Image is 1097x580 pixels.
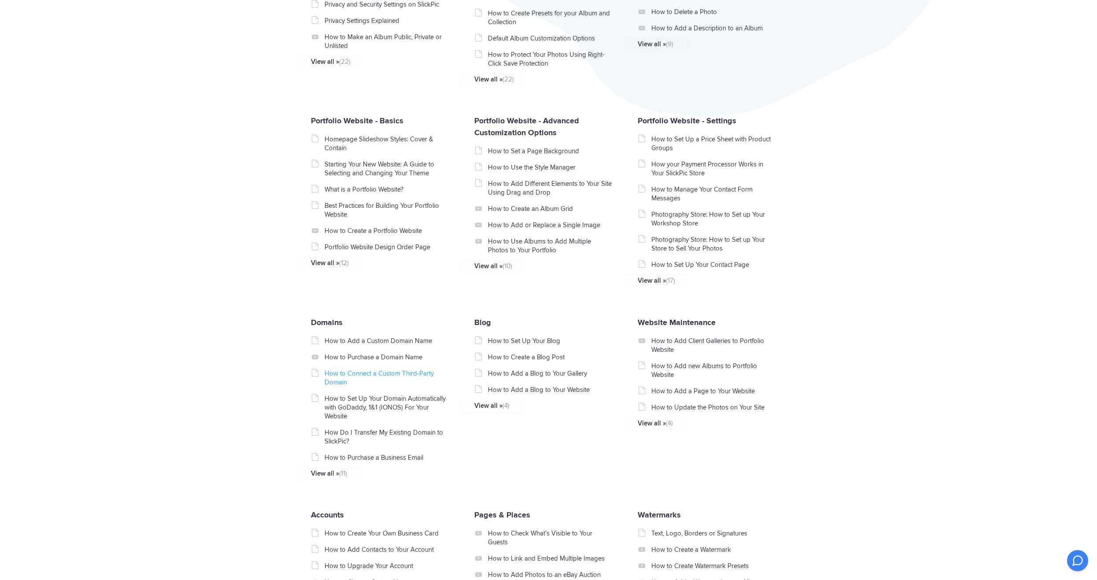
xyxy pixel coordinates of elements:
[325,185,449,194] a: What is a Portfolio Website?
[651,362,776,379] a: How to Add new Albums to Portfolio Website
[488,353,613,362] a: How to Create a Blog Post
[651,336,776,354] a: How to Add Client Galleries to Portfolio Website
[311,259,436,267] a: View all »(12)
[311,469,436,478] a: View all »(11)
[311,318,343,327] a: Domains
[651,160,776,177] a: How your Payment Processor Works in Your SlickPic Store
[325,243,449,251] a: Portfolio Website Design Order Page
[651,7,776,16] a: How to Delete a Photo
[474,116,579,137] a: Portfolio Website - Advanced Customization Options
[311,116,403,126] a: Portfolio Website - Basics
[488,237,613,255] a: How to Use Albums to Add Multiple Photos to Your Portfolio
[651,210,776,228] a: Photography Store: How to Set up Your Workshop Store
[325,545,449,554] a: How to Add Contacts to Your Account
[638,40,762,48] a: View all »(9)
[325,33,449,50] a: How to Make an Album Public, Private or Unlisted
[488,50,613,68] a: How to Protect Your Photos Using Right-Click Save Protection
[325,135,449,152] a: Homepage Slideshow Styles: Cover & Contain
[488,336,613,345] a: How to Set Up Your Blog
[651,185,776,203] a: How to Manage Your Contact Form Messages
[325,160,449,177] a: Starting Your New Website: A Guide to Selecting and Changing Your Theme
[325,529,449,538] a: How to Create Your Own Business Card
[488,385,613,394] a: How to Add a Blog to Your Website
[638,276,762,285] a: View all »(17)
[651,135,776,152] a: How to Set Up a Price Sheet with Product Groups
[651,562,776,570] a: How to Create Watermark Presets
[325,453,449,462] a: How to Purchase a Business Email
[474,401,599,410] a: View all »(4)
[651,24,776,33] a: How to Add a Description to an Album
[638,318,716,327] a: Website Maintenance
[488,9,613,26] a: How to Create Presets for your Album and Collection
[651,529,776,538] a: Text, Logo, Borders or Signatures
[488,179,613,197] a: How to Add Different Elements to Your Site Using Drag and Drop
[651,403,776,412] a: How to Update the Photos on Your Site
[474,75,599,84] a: View all »(22)
[325,394,449,421] a: How to Set Up Your Domain Automatically with GoDaddy, 1&1 (IONOS) For Your Website
[474,318,491,327] a: Blog
[651,235,776,253] a: Photography Store: How to Set up Your Store to Sell Your Photos
[474,510,530,520] a: Pages & Places
[488,163,613,172] a: How to Use the Style Manager
[488,369,613,378] a: How to Add a Blog to Your Gallery
[638,116,736,126] a: Portfolio Website - Settings
[488,554,613,563] a: How to Link and Embed Multiple Images
[651,545,776,554] a: How to Create a Watermark
[325,336,449,345] a: How to Add a Custom Domain Name
[488,204,613,213] a: How to Create an Album Grid
[325,16,449,25] a: Privacy Settings Explained
[311,510,344,520] a: Accounts
[488,221,613,229] a: How to Add or Replace a Single Image
[651,387,776,395] a: How to Add a Page to Your Website
[325,428,449,446] a: How Do I Transfer My Existing Domain to SlickPic?
[488,34,613,43] a: Default Album Customization Options
[325,201,449,219] a: Best Practices for Building Your Portfolio Website
[638,419,762,428] a: View all »(4)
[311,57,436,66] a: View all »(22)
[474,262,599,270] a: View all »(10)
[651,260,776,269] a: How to Set Up Your Contact Page
[325,369,449,387] a: How to Connect a Custom Third-Party Domain
[638,510,681,520] a: Watermarks
[325,353,449,362] a: How to Purchase a Domain Name
[488,529,613,547] a: How to Check What’s Visible to Your Guests
[325,226,449,235] a: How to Create a Portfolio Website
[488,147,613,155] a: How to Set a Page Background
[325,562,449,570] a: How to Upgrade Your Account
